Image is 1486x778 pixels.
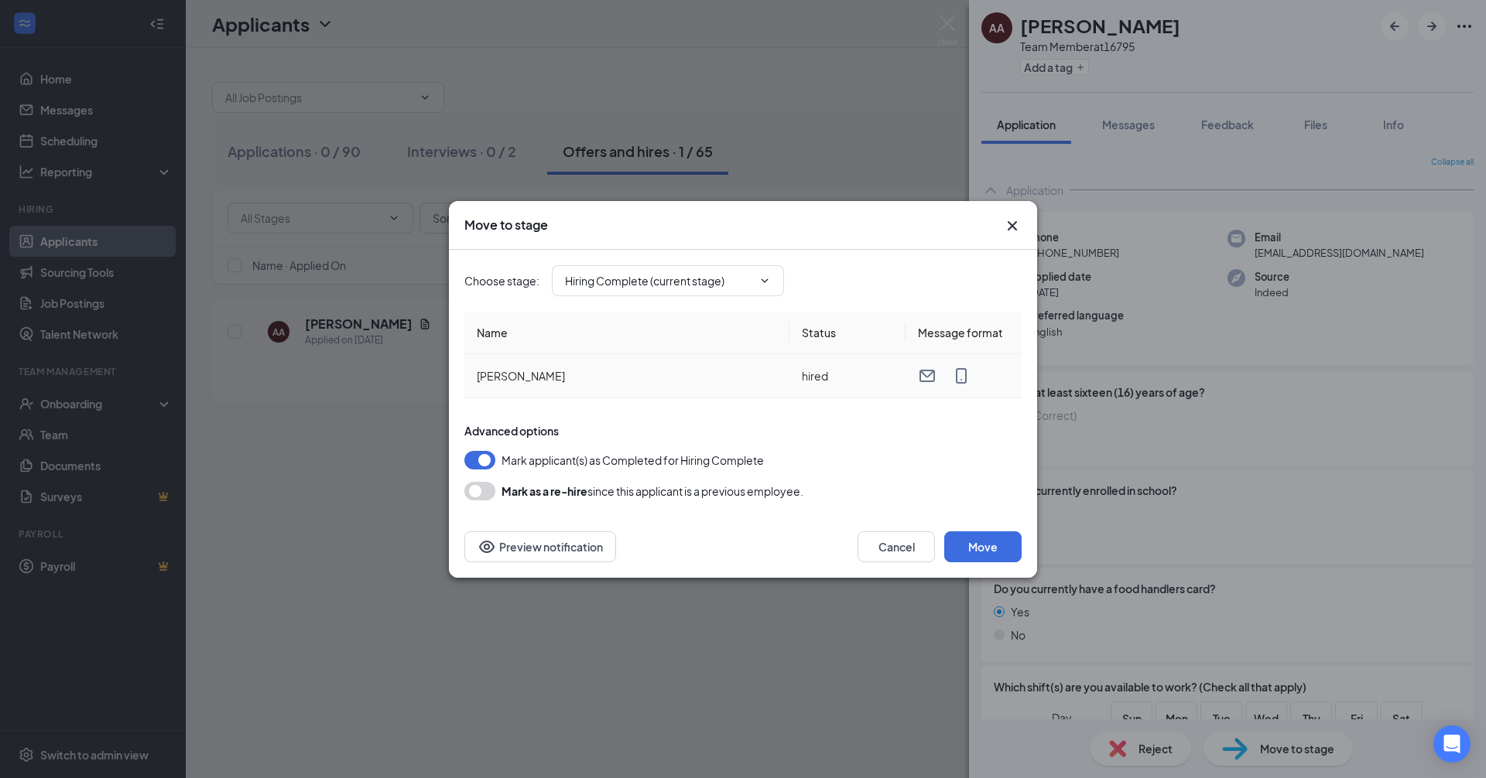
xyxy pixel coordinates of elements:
svg: MobileSms [952,367,971,385]
span: [PERSON_NAME] [477,369,565,383]
button: Preview notificationEye [464,531,616,562]
button: Cancel [858,531,935,562]
div: Advanced options [464,423,1022,438]
span: Mark applicant(s) as Completed for Hiring Complete [502,451,764,469]
th: Name [464,312,789,354]
div: Open Intercom Messenger [1433,725,1471,763]
div: since this applicant is a previous employee. [502,482,803,500]
svg: ChevronDown [758,275,771,287]
svg: Cross [1003,217,1022,235]
svg: Eye [478,537,496,556]
b: Mark as a re-hire [502,484,587,498]
th: Status [789,312,906,354]
svg: Email [918,367,936,385]
h3: Move to stage [464,217,548,234]
th: Message format [906,312,1022,354]
button: Close [1003,217,1022,235]
button: Move [944,531,1022,562]
span: Choose stage : [464,272,539,289]
td: hired [789,354,906,398]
